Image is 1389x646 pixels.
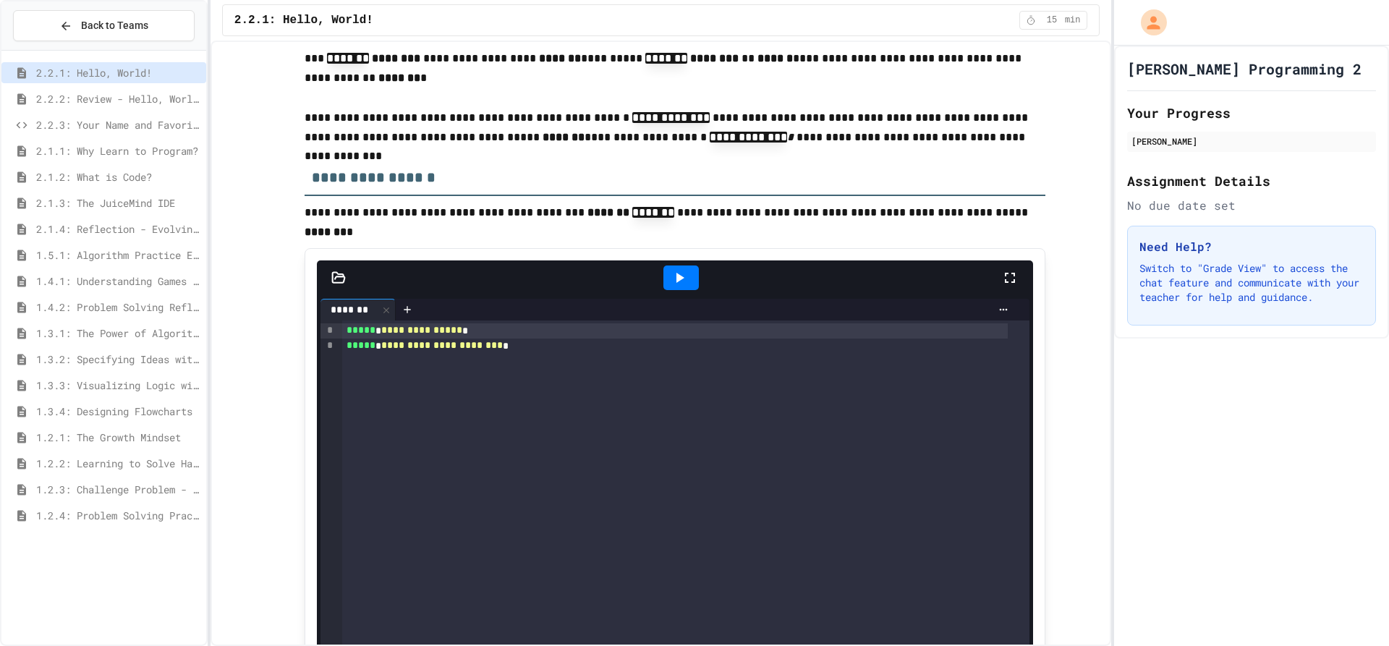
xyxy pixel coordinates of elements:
[36,221,200,237] span: 2.1.4: Reflection - Evolving Technology
[1065,14,1081,26] span: min
[1127,59,1362,79] h1: [PERSON_NAME] Programming 2
[36,273,200,289] span: 1.4.1: Understanding Games with Flowcharts
[1139,238,1364,255] h3: Need Help?
[1127,197,1376,214] div: No due date set
[1040,14,1063,26] span: 15
[36,195,200,211] span: 2.1.3: The JuiceMind IDE
[36,143,200,158] span: 2.1.1: Why Learn to Program?
[36,247,200,263] span: 1.5.1: Algorithm Practice Exercises
[1126,6,1171,39] div: My Account
[1139,261,1364,305] p: Switch to "Grade View" to access the chat feature and communicate with your teacher for help and ...
[36,91,200,106] span: 2.2.2: Review - Hello, World!
[1127,171,1376,191] h2: Assignment Details
[36,299,200,315] span: 1.4.2: Problem Solving Reflection
[1131,135,1372,148] div: [PERSON_NAME]
[36,326,200,341] span: 1.3.1: The Power of Algorithms
[36,430,200,445] span: 1.2.1: The Growth Mindset
[36,482,200,497] span: 1.2.3: Challenge Problem - The Bridge
[36,352,200,367] span: 1.3.2: Specifying Ideas with Pseudocode
[36,117,200,132] span: 2.2.3: Your Name and Favorite Movie
[36,404,200,419] span: 1.3.4: Designing Flowcharts
[36,65,200,80] span: 2.2.1: Hello, World!
[36,508,200,523] span: 1.2.4: Problem Solving Practice
[36,169,200,184] span: 2.1.2: What is Code?
[36,456,200,471] span: 1.2.2: Learning to Solve Hard Problems
[234,12,373,29] span: 2.2.1: Hello, World!
[36,378,200,393] span: 1.3.3: Visualizing Logic with Flowcharts
[1127,103,1376,123] h2: Your Progress
[81,18,148,33] span: Back to Teams
[13,10,195,41] button: Back to Teams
